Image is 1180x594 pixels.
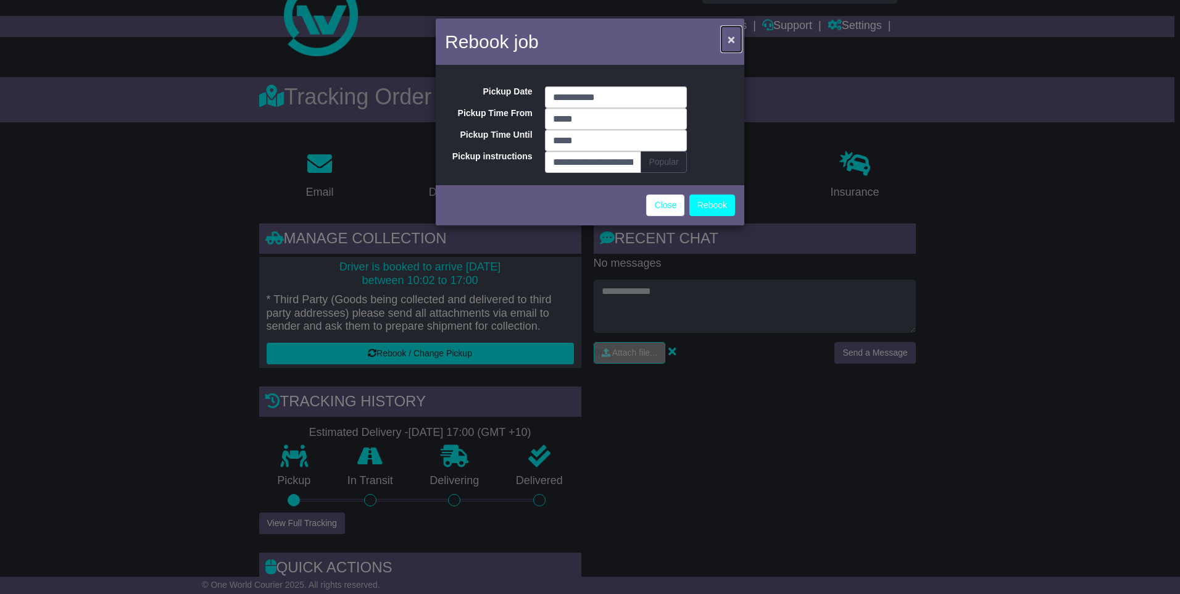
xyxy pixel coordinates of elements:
label: Pickup Time From [436,108,539,119]
button: Rebook [689,195,735,216]
span: × [728,32,735,46]
label: Pickup Time Until [436,130,539,140]
h4: Rebook job [445,28,539,56]
button: Popular [641,151,686,173]
a: Close [646,195,684,216]
button: Close [721,27,741,52]
label: Pickup instructions [436,151,539,162]
label: Pickup Date [436,86,539,97]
